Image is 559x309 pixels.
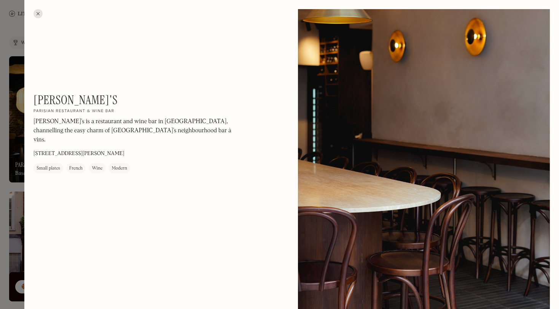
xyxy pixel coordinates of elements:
[33,150,124,158] p: [STREET_ADDRESS][PERSON_NAME]
[37,165,60,172] div: Small plates
[92,165,102,172] div: Wine
[33,109,115,114] h2: Parisian restaurant & wine bar
[33,93,118,107] h1: [PERSON_NAME]'s
[33,117,239,144] p: [PERSON_NAME]’s is a restaurant and wine bar in [GEOGRAPHIC_DATA], channelling the easy charm of ...
[69,165,83,172] div: French
[111,165,127,172] div: Modern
